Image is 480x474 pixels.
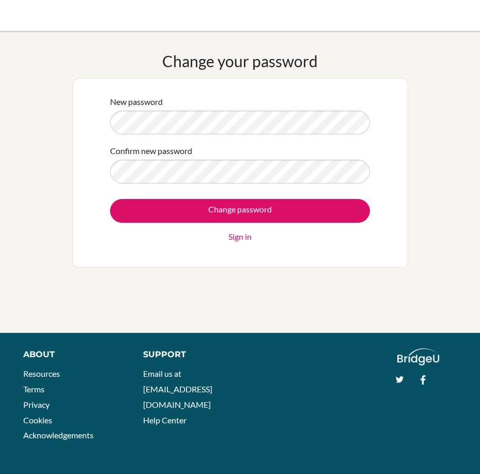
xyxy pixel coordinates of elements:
[23,384,44,394] a: Terms
[397,348,439,365] img: logo_white@2x-f4f0deed5e89b7ecb1c2cc34c3e3d731f90f0f143d5ea2071677605dd97b5244.png
[143,369,212,409] a: Email us at [EMAIL_ADDRESS][DOMAIN_NAME]
[23,415,52,425] a: Cookies
[23,430,94,440] a: Acknowledgements
[23,369,60,378] a: Resources
[110,199,370,223] input: Change password
[143,348,230,361] div: Support
[143,415,187,425] a: Help Center
[228,231,252,243] a: Sign in
[23,400,50,409] a: Privacy
[110,145,192,157] label: Confirm new password
[110,96,163,108] label: New password
[23,348,120,361] div: About
[162,52,318,70] h1: Change your password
